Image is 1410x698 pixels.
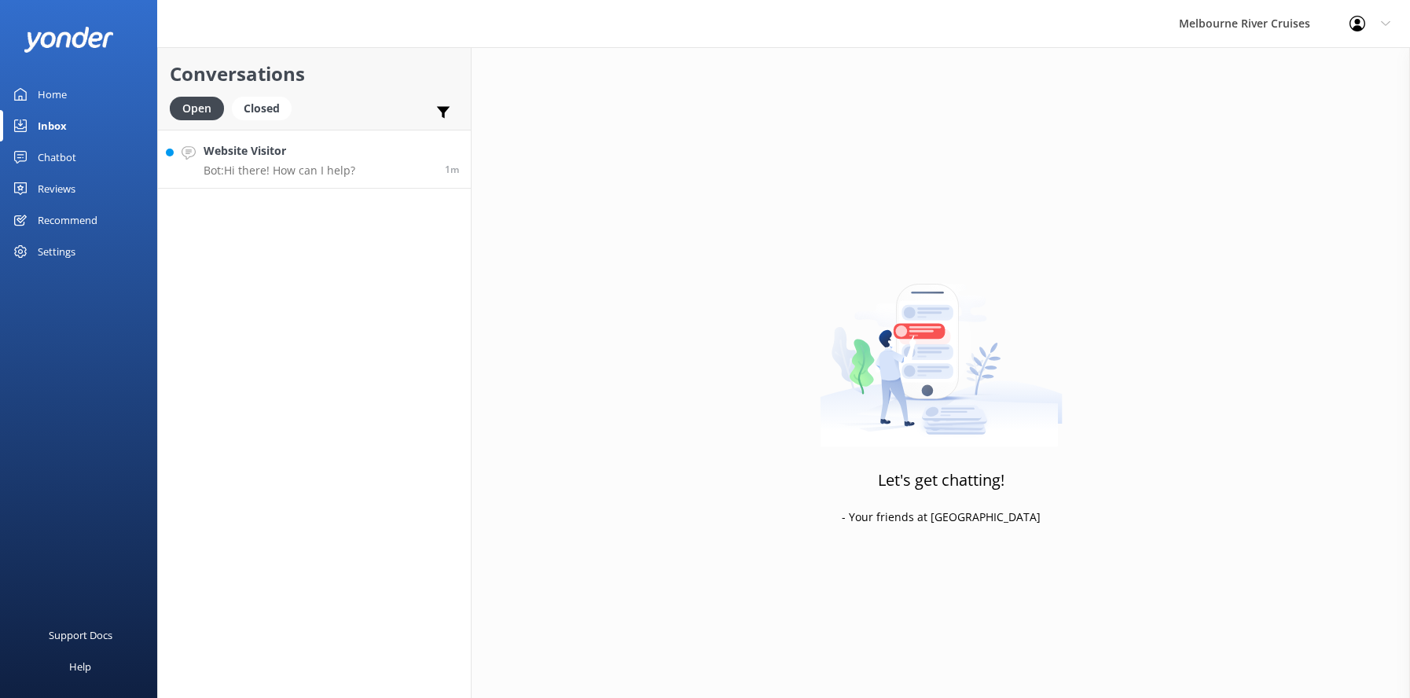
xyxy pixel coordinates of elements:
[204,163,355,178] p: Bot: Hi there! How can I help?
[38,141,76,173] div: Chatbot
[69,651,91,682] div: Help
[158,130,471,189] a: Website VisitorBot:Hi there! How can I help?1m
[49,619,112,651] div: Support Docs
[38,110,67,141] div: Inbox
[38,236,75,267] div: Settings
[24,27,114,53] img: yonder-white-logo.png
[38,204,97,236] div: Recommend
[232,97,292,120] div: Closed
[820,251,1063,447] img: artwork of a man stealing a conversation from at giant smartphone
[170,99,232,116] a: Open
[232,99,299,116] a: Closed
[445,163,459,176] span: Aug 28 2025 01:18pm (UTC +10:00) Australia/Sydney
[38,79,67,110] div: Home
[170,97,224,120] div: Open
[38,173,75,204] div: Reviews
[842,509,1041,526] p: - Your friends at [GEOGRAPHIC_DATA]
[204,142,355,160] h4: Website Visitor
[878,468,1004,493] h3: Let's get chatting!
[170,59,459,89] h2: Conversations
